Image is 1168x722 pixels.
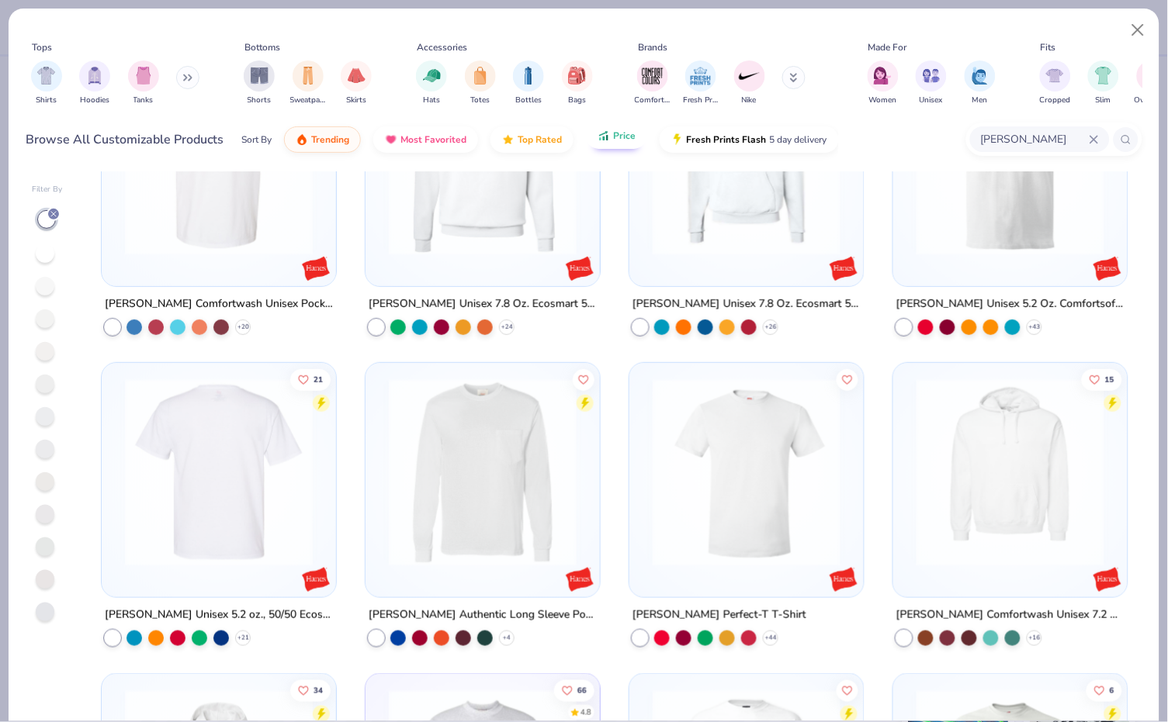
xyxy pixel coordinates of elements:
button: Like [1086,679,1121,701]
div: [PERSON_NAME] Comfortwash Unisex 7.2 Oz. 80/20 Pullover Hood Sweatshirt [896,606,1125,625]
div: filter for Comfort Colors [635,60,671,106]
span: 6 [1109,686,1114,694]
div: filter for Fresh Prints [683,60,719,106]
button: Most Favorited [373,126,478,153]
button: filter button [734,60,765,106]
img: flash.gif [671,133,684,146]
span: 21 [313,375,322,383]
span: Shirts [36,95,57,106]
span: + 44 [764,634,776,643]
div: Brands [638,40,667,54]
img: ebad5c98-9b29-4426-9171-b5f1f495cabc [909,378,1112,566]
img: Nike Image [738,64,761,88]
img: trending.gif [296,133,308,146]
span: Top Rated [518,133,562,146]
button: filter button [341,60,372,106]
img: Hoodies Image [86,67,103,85]
span: 34 [313,686,322,694]
button: filter button [1088,60,1119,106]
button: filter button [965,60,996,106]
img: Sweatpants Image [300,67,317,85]
input: Try "T-Shirt" [979,130,1090,148]
div: [PERSON_NAME] Authentic Long Sleeve Pocket T-Shirt [369,606,597,625]
button: Close [1124,16,1153,45]
img: Hats Image [423,67,441,85]
img: d1083892-5596-4164-9e43-e27cd1db18e5 [847,378,1051,566]
div: filter for Bags [562,60,593,106]
span: Hoodies [80,95,109,106]
div: [PERSON_NAME] Comfortwash Unisex Pocket T-Shirt [105,295,333,314]
button: Trending [284,126,361,153]
span: Women [869,95,897,106]
div: filter for Shorts [244,60,275,106]
button: Like [572,368,594,390]
span: Skirts [346,95,366,106]
button: filter button [244,60,275,106]
img: Hanes logo [828,564,859,595]
span: 5 day delivery [770,131,827,149]
div: [PERSON_NAME] Unisex 5.2 Oz. Comfortsoft Cotton T-Shirt [896,295,1125,314]
img: Comfort Colors Image [641,64,664,88]
span: Bags [568,95,586,106]
span: Shorts [248,95,272,106]
span: + 4 [503,634,511,643]
button: filter button [79,60,110,106]
button: Like [289,368,330,390]
button: filter button [635,60,671,106]
button: Like [836,679,858,701]
span: + 16 [1028,634,1040,643]
span: + 43 [1028,323,1040,332]
span: Unisex [920,95,943,106]
span: Sweatpants [290,95,326,106]
img: Slim Image [1095,67,1112,85]
div: Accessories [418,40,468,54]
img: Bottles Image [520,67,537,85]
img: most_fav.gif [385,133,397,146]
img: Hanes logo [300,564,331,595]
button: Like [836,368,858,390]
button: filter button [683,60,719,106]
img: 44742fd4-6638-40fd-8e1a-7537b33526e3 [381,378,584,566]
div: filter for Men [965,60,996,106]
div: Sort By [241,133,272,147]
span: Price [613,130,636,142]
img: Skirts Image [348,67,366,85]
span: 15 [1104,375,1114,383]
img: 0369a386-b9b9-4626-8ba8-f8e46008f04c [645,67,848,255]
button: filter button [868,60,899,106]
img: Hanes logo [564,253,595,284]
div: filter for Bottles [513,60,544,106]
span: Most Favorited [400,133,466,146]
button: filter button [290,60,326,106]
span: Fresh Prints Flash [687,133,767,146]
div: Tops [32,40,52,54]
button: Price [586,123,647,149]
span: Fresh Prints [683,95,719,106]
div: filter for Unisex [916,60,947,106]
span: Totes [470,95,490,106]
div: Fits [1041,40,1056,54]
div: [PERSON_NAME] Unisex 7.8 Oz. Ecosmart 50/50 Pullover Hooded Sweatshirt [633,295,861,314]
div: [PERSON_NAME] Perfect-T T-Shirt [633,606,806,625]
button: filter button [916,60,947,106]
img: 45c67340-a13e-4d64-90d7-4e2e9b321a86 [116,378,320,566]
button: filter button [465,60,496,106]
span: + 20 [237,323,248,332]
button: filter button [416,60,447,106]
button: Like [289,679,330,701]
img: Men Image [972,67,989,85]
img: Hanes logo [1092,564,1123,595]
div: Browse All Customizable Products [26,130,224,149]
div: [PERSON_NAME] Unisex 5.2 oz., 50/50 Ecosmart T-Shirt [105,606,333,625]
div: filter for Hats [416,60,447,106]
button: filter button [513,60,544,106]
div: filter for Sweatpants [290,60,326,106]
div: [PERSON_NAME] Unisex 7.8 Oz. Ecosmart 50/50 Crewneck Sweatshirt [369,295,597,314]
img: Totes Image [472,67,489,85]
div: filter for Nike [734,60,765,106]
div: Filter By [32,184,63,195]
span: Bottles [515,95,542,106]
img: Women Image [874,67,892,85]
img: Hanes logo [828,253,859,284]
div: filter for Hoodies [79,60,110,106]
